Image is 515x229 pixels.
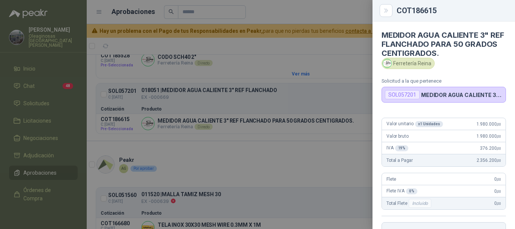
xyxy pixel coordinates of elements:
[497,134,501,138] span: ,00
[386,188,417,194] span: Flete IVA
[383,59,391,68] img: Company Logo
[395,145,409,151] div: 19 %
[497,177,501,181] span: ,00
[497,201,501,206] span: ,00
[382,58,435,69] div: Ferretería Reina
[386,199,433,208] span: Total Flete
[494,189,501,194] span: 0
[497,158,501,163] span: ,00
[494,177,501,182] span: 0
[480,146,501,151] span: 376.200
[497,146,501,151] span: ,00
[386,121,443,127] span: Valor unitario
[421,92,503,98] p: MEDIDOR AGUA CALIENTE 3" REF FLANCHADO
[386,177,396,182] span: Flete
[497,189,501,194] span: ,00
[494,201,501,206] span: 0
[386,158,413,163] span: Total a Pagar
[406,188,417,194] div: 0 %
[386,145,408,151] span: IVA
[397,7,506,14] div: COT186615
[497,122,501,126] span: ,00
[382,78,506,84] p: Solicitud a la que pertenece
[477,134,501,139] span: 1.980.000
[409,199,431,208] div: Incluido
[382,31,506,58] h4: MEDIDOR AGUA CALIENTE 3" REF FLANCHADO PARA 50 GRADOS CENTIGRADOS.
[382,6,391,15] button: Close
[385,90,420,99] div: SOL057201
[477,158,501,163] span: 2.356.200
[477,121,501,127] span: 1.980.000
[415,121,443,127] div: x 1 Unidades
[386,134,408,139] span: Valor bruto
